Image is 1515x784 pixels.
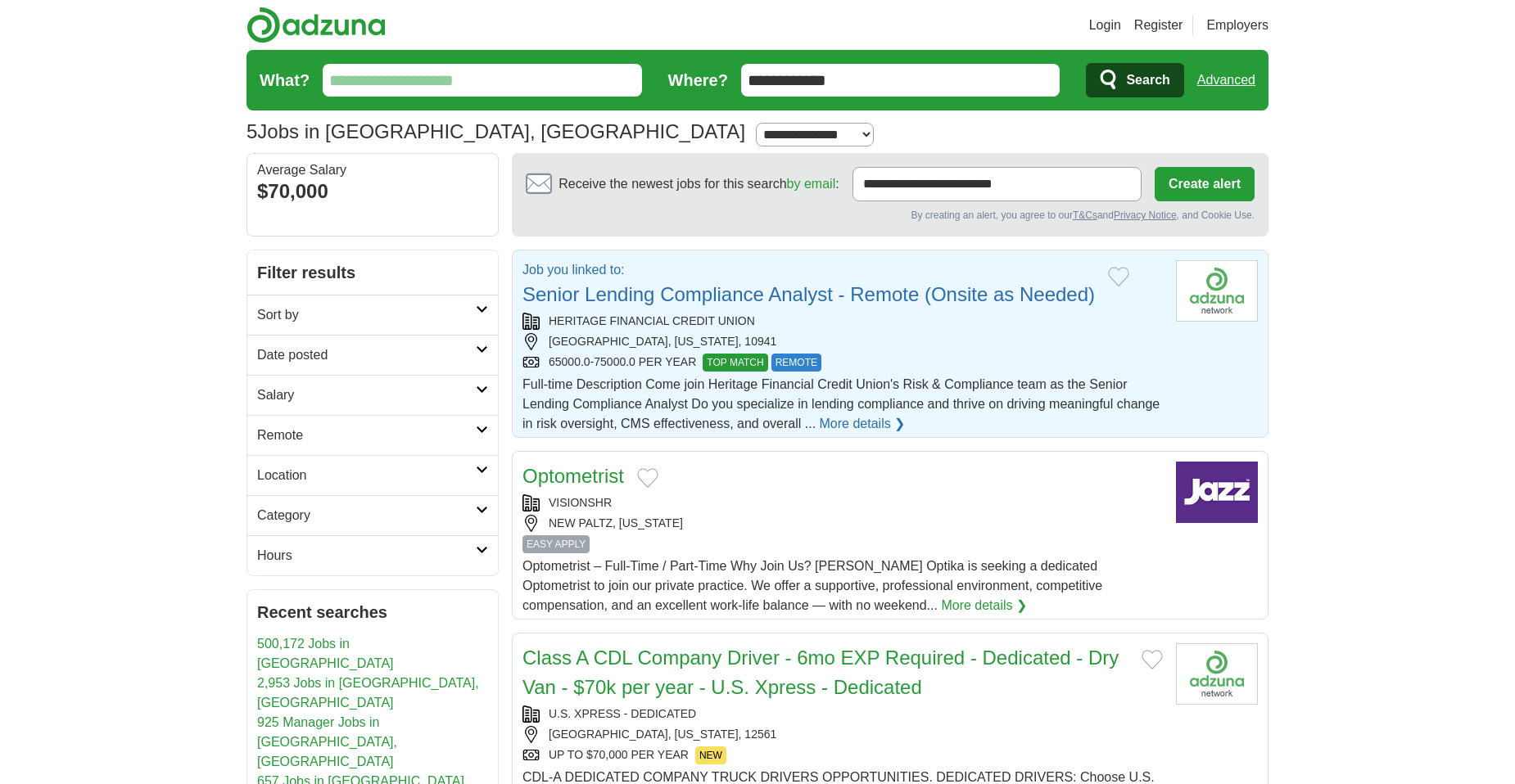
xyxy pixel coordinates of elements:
[247,455,498,495] a: Location
[522,535,590,553] span: EASY APPLY
[703,354,767,372] span: TOP MATCH
[522,465,624,487] a: Optometrist
[1176,462,1258,523] img: Company logo
[1142,650,1163,669] button: Add to favorite jobs
[522,559,1102,612] span: Optometrist – Full-Time / Part-Time Why Join Us? [PERSON_NAME] Optika is seeking a dedicated Opto...
[1086,63,1183,97] button: Search
[526,208,1255,223] div: By creating an alert, you agree to our and , and Cookie Use.
[1126,64,1169,97] span: Search
[247,415,498,455] a: Remote
[246,7,386,43] img: Adzuna logo
[522,726,1163,743] div: [GEOGRAPHIC_DATA], [US_STATE], 12561
[257,637,394,670] a: 500,172 Jobs in [GEOGRAPHIC_DATA]
[260,68,310,92] label: What?
[1108,267,1129,286] button: Add to favorite jobs
[247,535,498,575] a: Hours
[1206,16,1269,35] a: Employers
[257,305,476,325] h2: Sort by
[522,260,1095,280] p: Job you linked to:
[257,600,488,624] h2: Recent searches
[247,250,498,295] h2: Filter results
[257,546,476,565] h2: Hours
[257,715,397,768] a: 925 Manager Jobs in [GEOGRAPHIC_DATA], [GEOGRAPHIC_DATA]
[522,283,1095,305] a: Senior Lending Compliance Analyst - Remote (Onsite as Needed)
[522,647,1119,698] a: Class A CDL Company Driver - 6mo EXP Required - Dedicated - Dry Van - $70k per year - U.S. Xpress...
[257,466,476,485] h2: Location
[257,506,476,525] h2: Category
[522,333,1163,350] div: [GEOGRAPHIC_DATA], [US_STATE], 10941
[637,468,658,488] button: Add to favorite jobs
[257,164,488,177] div: Average Salary
[787,177,836,191] a: by email
[1073,210,1097,221] a: T&Cs
[559,174,839,194] span: Receive the newest jobs for this search :
[522,746,1163,764] div: UP TO $70,000 PER YEAR
[522,377,1160,430] span: Full-time Description Come join Heritage Financial Credit Union's Risk & Compliance team as the S...
[1155,167,1255,201] button: Create alert
[247,295,498,335] a: Sort by
[522,354,1163,372] div: 65000.0-75000.0 PER YEAR
[1114,210,1177,221] a: Privacy Notice
[820,414,906,434] a: More details ❯
[257,676,479,710] a: 2,953 Jobs in [GEOGRAPHIC_DATA], [GEOGRAPHIC_DATA]
[246,120,745,142] h1: Jobs in [GEOGRAPHIC_DATA], [GEOGRAPHIC_DATA]
[522,515,1163,532] div: NEW PALTZ, [US_STATE]
[246,117,257,146] span: 5
[1197,64,1255,97] a: Advanced
[1176,260,1258,322] img: Company logo
[257,426,476,445] h2: Remote
[522,494,1163,511] div: VISIONSHR
[522,313,1163,330] div: HERITAGE FINANCIAL CREDIT UNION
[1089,16,1121,35] a: Login
[257,345,476,365] h2: Date posted
[1176,643,1258,705] img: Company logo
[257,177,488,206] div: $70,000
[695,746,726,764] span: NEW
[247,335,498,375] a: Date posted
[247,375,498,415] a: Salary
[1134,16,1183,35] a: Register
[522,705,1163,723] div: U.S. XPRESS - DEDICATED
[941,596,1027,615] a: More details ❯
[771,354,821,372] span: REMOTE
[257,385,476,405] h2: Salary
[668,68,728,92] label: Where?
[247,495,498,535] a: Category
